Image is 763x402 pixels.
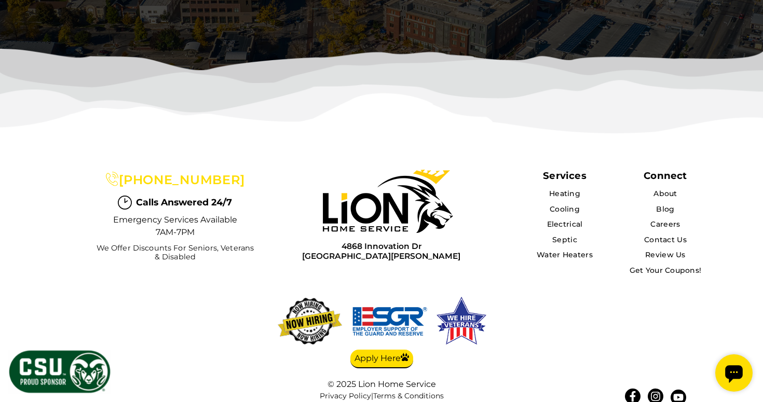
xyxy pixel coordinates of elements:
img: now-hiring [275,295,345,347]
span: [PHONE_NUMBER] [119,172,245,187]
a: Terms & Conditions [373,391,444,400]
a: About [653,189,677,198]
a: Blog [656,204,674,214]
a: Review Us [645,250,686,259]
span: [GEOGRAPHIC_DATA][PERSON_NAME] [302,251,460,261]
div: Connect [644,170,687,182]
a: Cooling [550,204,580,214]
span: Emergency Services Available 7AM-7PM [113,214,237,239]
a: Get Your Coupons! [630,266,702,275]
a: Privacy Policy [320,391,371,400]
a: 4868 Innovation Dr[GEOGRAPHIC_DATA][PERSON_NAME] [302,241,460,261]
a: [PHONE_NUMBER] [105,172,245,187]
div: © 2025 Lion Home Service [278,379,485,389]
span: Services [543,170,586,182]
span: 4868 Innovation Dr [302,241,460,251]
a: Septic [552,235,577,244]
div: Open chat widget [4,4,42,41]
a: Apply Here [350,350,413,368]
img: We hire veterans [351,295,429,347]
img: CSU Sponsor Badge [8,349,112,394]
a: Careers [650,219,680,229]
span: Calls Answered 24/7 [136,196,232,209]
a: Contact Us [644,235,687,244]
img: We hire veterans [435,295,488,347]
a: Water Heaters [537,250,593,259]
span: We Offer Discounts for Seniors, Veterans & Disabled [93,244,257,262]
a: Electrical [547,219,583,229]
a: Heating [549,189,580,198]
